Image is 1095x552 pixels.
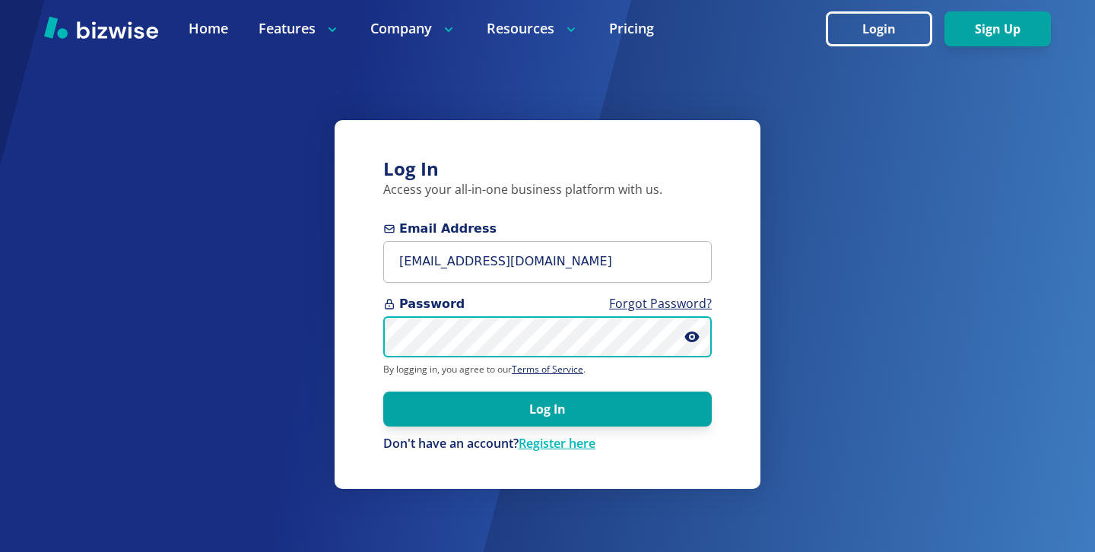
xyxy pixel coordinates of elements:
[383,241,712,283] input: you@example.com
[487,19,579,38] p: Resources
[383,436,712,452] div: Don't have an account?Register here
[383,392,712,427] button: Log In
[259,19,340,38] p: Features
[189,19,228,38] a: Home
[383,295,712,313] span: Password
[44,16,158,39] img: Bizwise Logo
[519,435,595,452] a: Register here
[944,11,1051,46] button: Sign Up
[609,19,654,38] a: Pricing
[383,182,712,198] p: Access your all-in-one business platform with us.
[826,11,932,46] button: Login
[370,19,456,38] p: Company
[512,363,583,376] a: Terms of Service
[609,295,712,312] a: Forgot Password?
[383,363,712,376] p: By logging in, you agree to our .
[383,436,712,452] p: Don't have an account?
[383,157,712,182] h3: Log In
[944,22,1051,36] a: Sign Up
[383,220,712,238] span: Email Address
[826,22,944,36] a: Login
